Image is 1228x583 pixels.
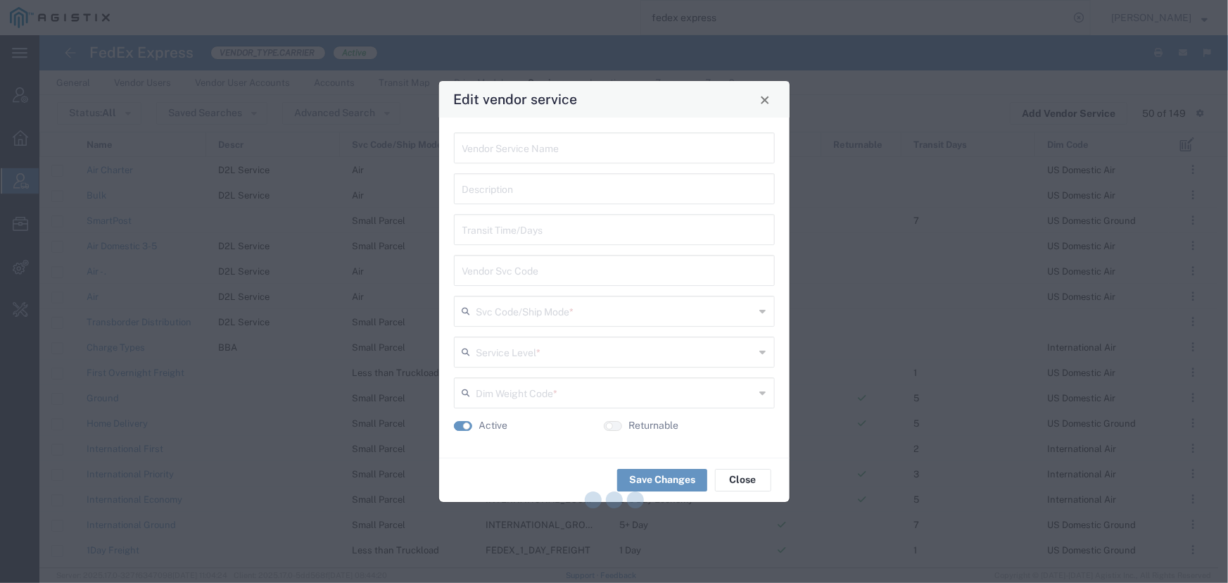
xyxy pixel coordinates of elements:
[755,89,775,109] button: Close
[715,469,771,491] button: Close
[479,418,508,433] label: Active
[617,469,707,491] button: Save Changes
[453,89,577,110] h4: Edit vendor service
[629,418,679,433] label: Returnable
